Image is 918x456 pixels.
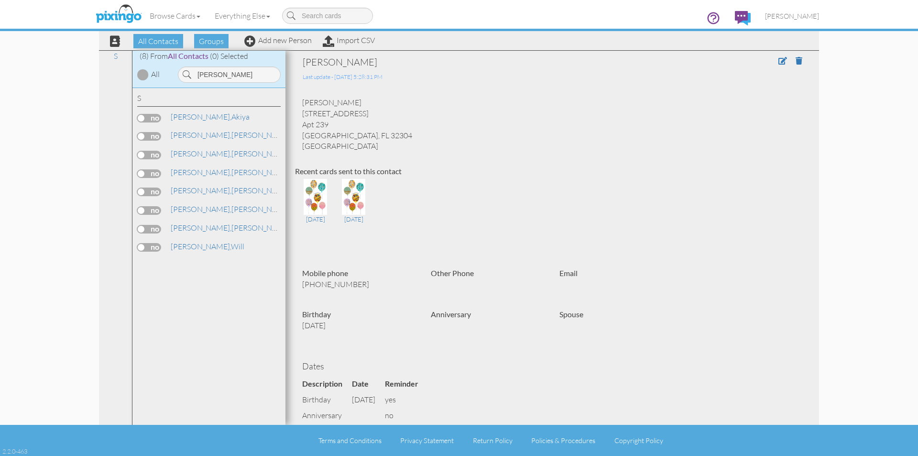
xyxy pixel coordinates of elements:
a: [PERSON_NAME] [170,185,292,196]
span: Groups [194,34,229,48]
a: [PERSON_NAME] [170,148,378,159]
span: [PERSON_NAME], [171,130,231,140]
a: Everything Else [208,4,277,28]
span: [PERSON_NAME], [171,223,231,233]
strong: Recent cards sent to this contact [295,167,402,176]
strong: Email [559,268,578,278]
td: no [385,408,428,423]
strong: Other Phone [431,268,474,278]
td: yes [385,392,428,408]
img: comments.svg [735,11,751,25]
strong: Mobile phone [302,268,348,278]
a: Add new Person [244,35,312,45]
div: [DATE] [338,215,370,223]
a: S [109,50,122,62]
strong: Birthday [302,310,331,319]
span: All Contacts [133,34,183,48]
span: [PERSON_NAME], [171,186,231,195]
a: Akiya [170,111,251,122]
span: [PERSON_NAME] [765,12,819,20]
span: [PERSON_NAME], [171,149,231,158]
input: Search cards [282,8,373,24]
div: [PERSON_NAME] [STREET_ADDRESS] Apt 239 [GEOGRAPHIC_DATA], FL 32304 [GEOGRAPHIC_DATA] [295,97,809,152]
img: 130948-1-1745827235700-b378ecdd47c6a59a-qa.jpg [304,179,327,215]
td: birthday [302,392,352,408]
div: [PERSON_NAME] [303,56,699,69]
span: (0) Selected [210,51,248,61]
a: Copyright Policy [614,436,663,445]
h4: Dates [302,362,802,371]
p: [PHONE_NUMBER] [302,279,416,290]
span: [PERSON_NAME], [171,242,231,251]
a: [PERSON_NAME] [170,222,292,234]
a: [PERSON_NAME] [170,167,292,178]
strong: Spouse [559,310,583,319]
span: [PERSON_NAME], [171,167,231,177]
a: [DATE] [338,191,370,224]
th: Description [302,376,352,392]
span: Last update - [DATE] 5:28:31 PM [303,73,382,80]
span: [PERSON_NAME], [171,204,231,214]
td: [DATE] [352,392,385,408]
a: Browse Cards [142,4,208,28]
td: anniversary [302,408,352,423]
a: Policies & Procedures [531,436,595,445]
a: [DATE] [299,191,331,224]
a: Terms and Conditions [318,436,382,445]
p: [DATE] [302,320,416,331]
div: All [151,69,160,80]
a: [PERSON_NAME] [170,203,292,215]
a: Import CSV [323,35,375,45]
div: S [137,93,281,107]
img: pixingo logo [93,2,144,26]
div: (8) From [132,51,285,62]
a: [PERSON_NAME] [758,4,826,28]
th: Date [352,376,385,392]
strong: Anniversary [431,310,471,319]
img: 130948-1-1745827235700-b378ecdd47c6a59a-qa.jpg [342,179,365,215]
a: Will [170,241,245,252]
span: [PERSON_NAME], [171,112,231,122]
span: All Contacts [168,51,208,60]
div: 2.2.0-463 [2,447,27,456]
a: [PERSON_NAME] [170,129,292,141]
a: Privacy Statement [400,436,454,445]
div: [DATE] [299,215,331,223]
th: Reminder [385,376,428,392]
a: Return Policy [473,436,513,445]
